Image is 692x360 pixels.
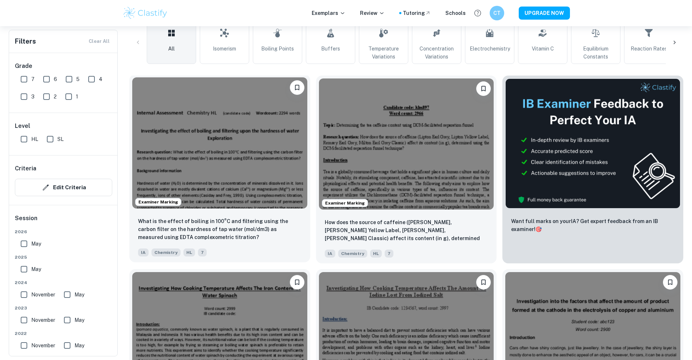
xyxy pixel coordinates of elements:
span: May [31,265,41,273]
h6: Criteria [15,164,36,173]
span: May [74,291,84,299]
span: 2025 [15,254,112,260]
img: Chemistry IA example thumbnail: How does the source of caffeine (Lipton [319,78,494,210]
span: 5 [76,75,80,83]
p: Review [360,9,385,17]
span: November [31,341,55,349]
button: Bookmark [663,275,677,290]
a: Examiner MarkingBookmarkWhat is the effect of boiling in 100°C and filtering using the carbon fil... [129,76,310,263]
span: 4 [99,75,102,83]
a: Tutoring [403,9,431,17]
span: IA [325,250,335,258]
button: Bookmark [290,80,304,95]
span: Boiling Points [261,45,294,53]
p: Want full marks on your IA ? Get expert feedback from an IB examiner! [511,217,675,233]
span: 2023 [15,305,112,311]
span: Chemistry [151,248,181,256]
p: Exemplars [312,9,345,17]
span: 7 [198,248,207,256]
button: Bookmark [476,81,491,96]
img: Chemistry IA example thumbnail: What is the effect of boiling in 100°C a [132,77,307,209]
a: Examiner MarkingBookmarkHow does the source of caffeine (Lipton Earl Grey, Lipton Yellow Label, R... [316,76,497,263]
img: Clastify logo [122,6,169,20]
span: 🎯 [535,226,542,232]
span: May [74,316,84,324]
span: 2026 [15,228,112,235]
span: Reaction Rates [631,45,667,53]
span: HL [31,135,38,143]
button: Edit Criteria [15,179,112,196]
button: UPGRADE NOW [519,7,570,20]
a: ThumbnailWant full marks on yourIA? Get expert feedback from an IB examiner! [502,76,683,263]
span: Examiner Marking [322,200,368,206]
span: Equilibrium Constants [574,45,617,61]
span: All [168,45,175,53]
span: 6 [54,75,57,83]
span: November [31,291,55,299]
span: Electrochemistry [470,45,510,53]
span: Concentration Variations [415,45,458,61]
h6: Filters [15,36,36,46]
span: 2024 [15,279,112,286]
span: Chemistry [338,250,367,258]
span: Isomerism [213,45,236,53]
p: What is the effect of boiling in 100°C and filtering using the carbon filter on the hardness of t... [138,217,302,241]
h6: Grade [15,62,112,70]
button: Bookmark [290,275,304,290]
h6: Session [15,214,112,228]
span: SL [57,135,64,143]
a: Schools [445,9,466,17]
h6: Level [15,122,112,130]
span: Temperature Variations [362,45,405,61]
span: 7 [385,250,393,258]
button: Help and Feedback [472,7,484,19]
h6: CT [493,9,501,17]
span: 1 [76,93,78,101]
span: Examiner Marking [135,199,181,205]
span: HL [183,248,195,256]
span: 2 [54,93,57,101]
span: November [31,316,55,324]
span: May [31,240,41,248]
span: 7 [31,75,35,83]
img: Thumbnail [505,78,680,209]
span: 3 [31,93,35,101]
button: Bookmark [476,275,491,290]
span: Vitamin C [532,45,554,53]
span: Buffers [321,45,340,53]
span: 2022 [15,330,112,337]
button: CT [490,6,504,20]
span: IA [138,248,149,256]
span: HL [370,250,382,258]
span: May [74,341,84,349]
p: How does the source of caffeine (Lipton Earl Grey, Lipton Yellow Label, Remsey Earl Grey, Milton ... [325,218,488,243]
